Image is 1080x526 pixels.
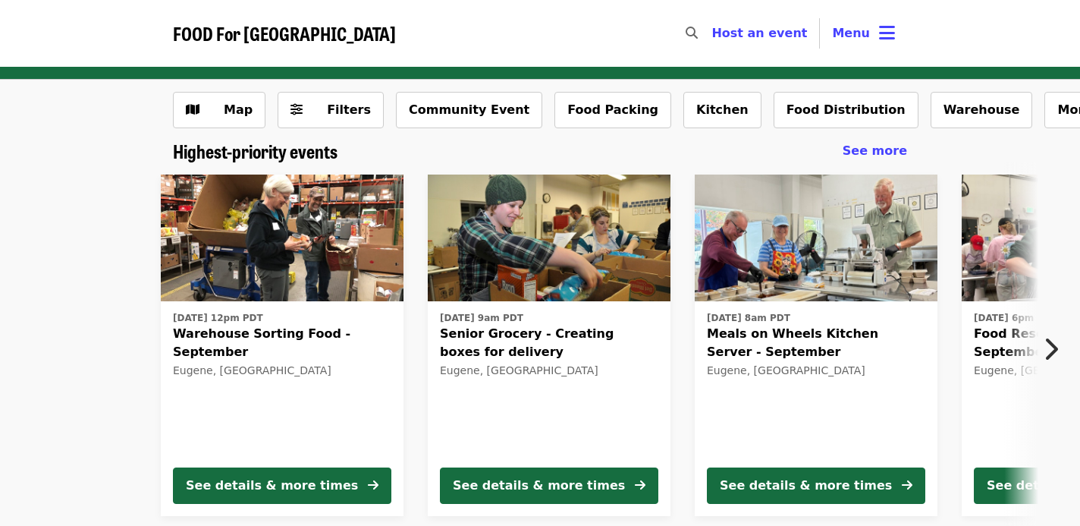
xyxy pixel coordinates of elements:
time: [DATE] 9am PDT [440,311,523,325]
span: Highest-priority events [173,137,337,164]
span: Map [224,102,253,117]
button: See details & more times [440,468,658,504]
button: Filters (0 selected) [278,92,384,128]
a: See details for "Meals on Wheels Kitchen Server - September" [695,175,937,516]
button: Community Event [396,92,542,128]
span: Warehouse Sorting Food - September [173,325,391,361]
i: bars icon [879,22,895,44]
span: See more [843,143,907,158]
a: See more [843,142,907,160]
a: See details for "Warehouse Sorting Food - September" [161,175,403,516]
i: search icon [686,26,698,40]
button: Kitchen [683,92,761,128]
img: Meals on Wheels Kitchen Server - September organized by FOOD For Lane County [695,175,937,302]
i: arrow-right icon [368,478,378,493]
div: See details & more times [720,477,892,495]
button: Show map view [173,92,265,128]
div: Eugene, [GEOGRAPHIC_DATA] [440,364,658,377]
a: See details for "Senior Grocery - Creating boxes for delivery" [428,175,670,516]
button: Next item [1030,328,1080,370]
span: Senior Grocery - Creating boxes for delivery [440,325,658,361]
div: See details & more times [453,477,625,495]
img: Warehouse Sorting Food - September organized by FOOD For Lane County [161,175,403,302]
img: Senior Grocery - Creating boxes for delivery organized by FOOD For Lane County [428,175,670,302]
button: Warehouse [931,92,1033,128]
input: Search [707,15,719,52]
i: chevron-right icon [1043,335,1058,364]
button: See details & more times [707,468,925,504]
span: FOOD For [GEOGRAPHIC_DATA] [173,20,396,46]
a: Host an event [711,26,807,40]
div: Eugene, [GEOGRAPHIC_DATA] [707,364,925,377]
a: Highest-priority events [173,140,337,162]
button: See details & more times [173,468,391,504]
button: Food Distribution [774,92,918,128]
span: Filters [327,102,371,117]
i: map icon [186,102,199,117]
time: [DATE] 8am PDT [707,311,790,325]
div: Eugene, [GEOGRAPHIC_DATA] [173,364,391,377]
span: Meals on Wheels Kitchen Server - September [707,325,925,361]
a: FOOD For [GEOGRAPHIC_DATA] [173,23,396,45]
button: Toggle account menu [820,15,907,52]
i: arrow-right icon [635,478,645,493]
time: [DATE] 12pm PDT [173,311,263,325]
button: Food Packing [554,92,671,128]
time: [DATE] 6pm PDT [974,311,1057,325]
span: Menu [832,26,870,40]
i: sliders-h icon [290,102,303,117]
i: arrow-right icon [902,478,912,493]
div: See details & more times [186,477,358,495]
div: Highest-priority events [161,140,919,162]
